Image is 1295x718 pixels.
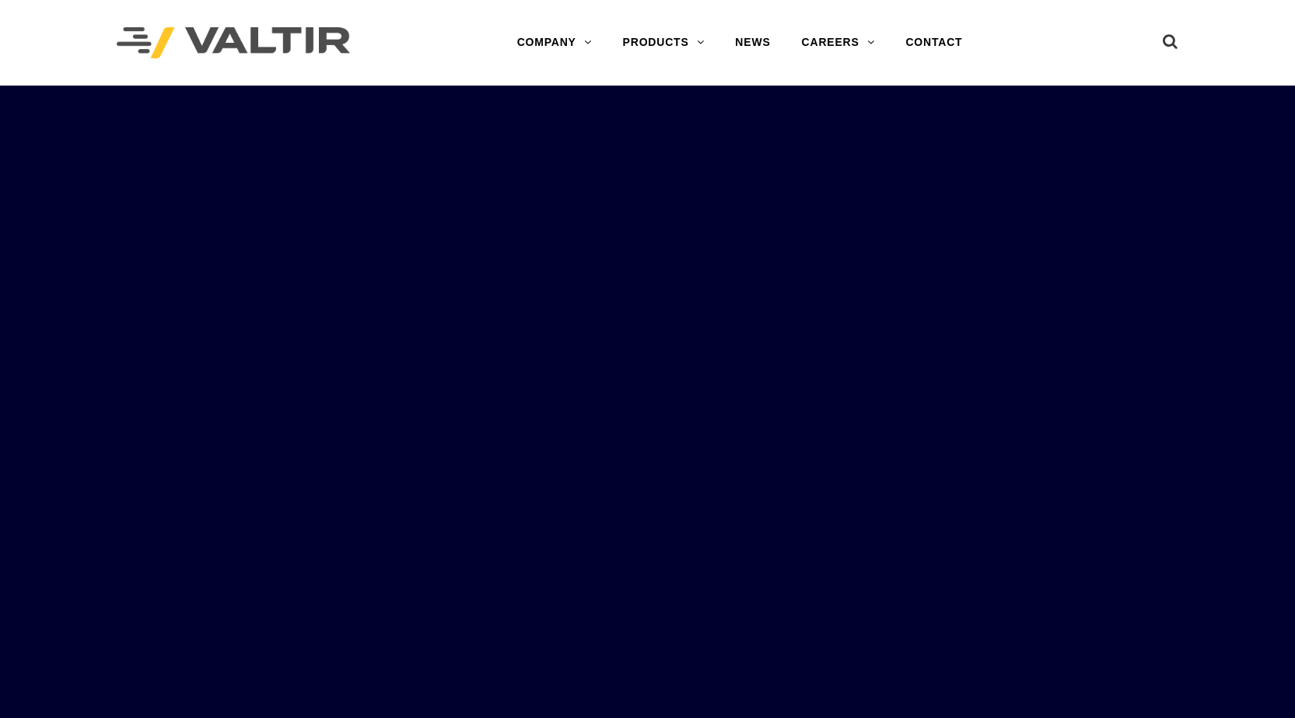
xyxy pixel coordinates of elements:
a: CONTACT [890,27,978,58]
a: COMPANY [502,27,607,58]
img: Valtir [117,27,350,59]
a: NEWS [719,27,786,58]
a: CAREERS [786,27,891,58]
a: PRODUCTS [607,27,720,58]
